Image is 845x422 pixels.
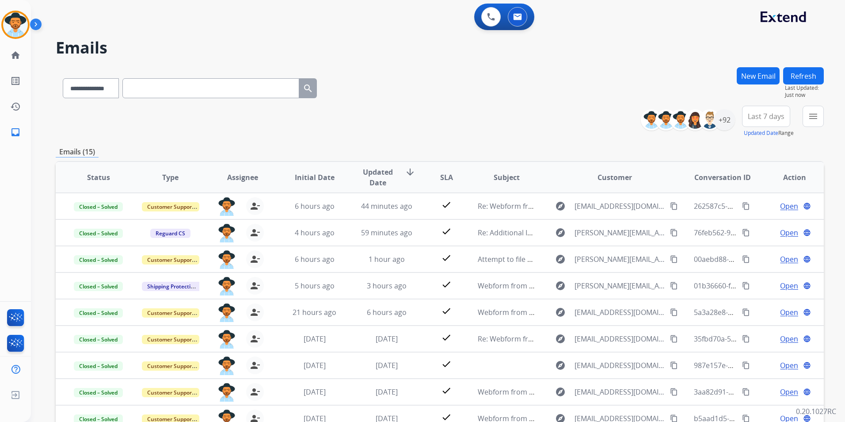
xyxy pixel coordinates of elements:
span: 262587c5-0088-4e82-9f00-db41f5ffc43c [694,201,823,211]
span: Initial Date [295,172,335,183]
img: agent-avatar [218,303,236,322]
mat-icon: language [803,202,811,210]
span: Attempt to file a claim or talk to a person [478,254,614,264]
mat-icon: check [441,385,452,396]
mat-icon: explore [555,280,566,291]
mat-icon: content_copy [670,361,678,369]
mat-icon: content_copy [670,282,678,290]
span: Customer Support [142,361,199,371]
mat-icon: language [803,388,811,396]
mat-icon: person_remove [250,307,260,318]
mat-icon: check [441,332,452,343]
span: 6 hours ago [295,254,335,264]
mat-icon: language [803,282,811,290]
span: Open [780,307,798,318]
mat-icon: check [441,306,452,316]
span: Webform from [PERSON_NAME][EMAIL_ADDRESS][PERSON_NAME][DOMAIN_NAME] on [DATE] [478,281,788,291]
mat-icon: content_copy [670,255,678,263]
span: [EMAIL_ADDRESS][DOMAIN_NAME] [575,387,665,397]
mat-icon: check [441,253,452,263]
mat-icon: content_copy [742,202,750,210]
mat-icon: person_remove [250,360,260,371]
mat-icon: explore [555,387,566,397]
mat-icon: language [803,361,811,369]
img: agent-avatar [218,224,236,242]
span: Customer [598,172,632,183]
mat-icon: language [803,255,811,263]
span: [DATE] [376,334,398,344]
mat-icon: check [441,279,452,290]
span: [EMAIL_ADDRESS][DOMAIN_NAME] [575,201,665,211]
mat-icon: explore [555,307,566,318]
mat-icon: person_remove [250,227,260,238]
span: 5a3a28e8-dd41-4a29-a1af-ab8284b2fe30 [694,307,828,317]
div: +92 [714,109,735,130]
span: Just now [785,92,824,99]
span: [PERSON_NAME][EMAIL_ADDRESS][PERSON_NAME][DOMAIN_NAME] [575,227,665,238]
span: Webform from [EMAIL_ADDRESS][DOMAIN_NAME] on [DATE] [478,307,678,317]
mat-icon: check [441,226,452,237]
span: Conversation ID [694,172,751,183]
img: agent-avatar [218,277,236,295]
span: SLA [440,172,453,183]
span: 6 hours ago [295,201,335,211]
span: Closed – Solved [74,229,123,238]
span: 01b36660-fc0e-49fc-91f5-b8fc28e79edf [694,281,821,291]
mat-icon: person_remove [250,387,260,397]
img: agent-avatar [218,383,236,402]
mat-icon: arrow_downward [405,167,415,177]
mat-icon: explore [555,227,566,238]
mat-icon: explore [555,254,566,265]
span: Open [780,227,798,238]
img: agent-avatar [218,250,236,269]
mat-icon: list_alt [10,76,21,86]
span: Status [87,172,110,183]
span: Closed – Solved [74,361,123,371]
mat-icon: explore [555,360,566,371]
mat-icon: content_copy [670,229,678,237]
span: [DATE] [304,387,326,397]
span: Last Updated: [785,84,824,92]
span: Open [780,254,798,265]
span: Customer Support [142,308,199,318]
span: [EMAIL_ADDRESS][DOMAIN_NAME] [575,360,665,371]
span: Type [162,172,179,183]
p: 0.20.1027RC [796,406,836,417]
mat-icon: history [10,101,21,112]
span: Closed – Solved [74,255,123,265]
mat-icon: content_copy [742,388,750,396]
span: Re: Webform from [EMAIL_ADDRESS][DOMAIN_NAME] on [DATE] [478,201,690,211]
span: Re: Additional Information [478,228,565,238]
span: [DATE] [376,387,398,397]
span: 59 minutes ago [361,228,412,238]
button: Last 7 days [742,106,790,127]
h2: Emails [56,39,824,57]
span: [DATE] [304,361,326,370]
mat-icon: content_copy [742,361,750,369]
span: 1 hour ago [369,254,405,264]
button: Updated Date [744,130,778,137]
span: 6 hours ago [367,307,407,317]
mat-icon: content_copy [670,308,678,316]
span: Webform from [EMAIL_ADDRESS][DOMAIN_NAME] on [DATE] [478,387,678,397]
th: Action [752,162,824,193]
span: 00aebd88-4587-4ab4-a279-914a72a79f98 [694,254,830,264]
button: New Email [737,67,780,84]
span: 3aa82d91-3831-4df9-a80b-07011f3bd245 [694,387,829,397]
span: 44 minutes ago [361,201,412,211]
span: 5 hours ago [295,281,335,291]
span: Updated Date [358,167,398,188]
span: Reguard CS [150,229,190,238]
span: Customer Support [142,388,199,397]
span: 21 hours ago [293,307,336,317]
span: Assignee [227,172,258,183]
span: Open [780,360,798,371]
button: Refresh [783,67,824,84]
span: [PERSON_NAME][EMAIL_ADDRESS][DOMAIN_NAME] [575,254,665,265]
img: avatar [3,12,28,37]
mat-icon: check [441,199,452,210]
span: Open [780,280,798,291]
mat-icon: menu [808,111,818,122]
span: 3 hours ago [367,281,407,291]
span: Open [780,387,798,397]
